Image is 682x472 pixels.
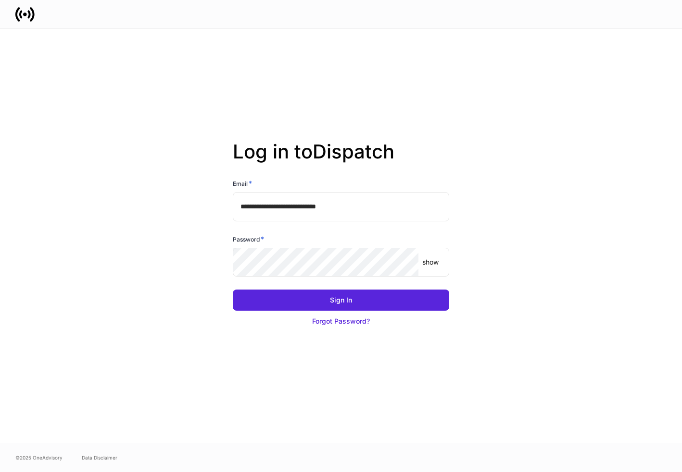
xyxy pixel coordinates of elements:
h6: Email [233,179,252,188]
p: show [422,257,439,267]
button: Sign In [233,290,449,311]
div: Sign In [330,295,352,305]
h6: Password [233,234,264,244]
button: Forgot Password? [233,311,449,332]
a: Data Disclaimer [82,454,117,461]
div: Forgot Password? [312,316,370,326]
h2: Log in to Dispatch [233,140,449,179]
span: © 2025 OneAdvisory [15,454,63,461]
